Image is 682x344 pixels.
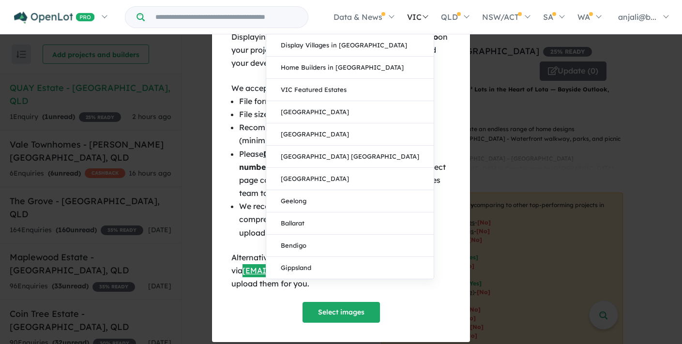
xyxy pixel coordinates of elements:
[239,108,451,121] li: File size: less than 1MB
[239,200,451,239] li: We recommend you resize your high-res images and compress them via before uploading.
[14,12,95,24] img: Openlot PRO Logo White
[266,57,434,79] a: Home Builders in [GEOGRAPHIC_DATA]
[266,190,434,212] a: Geelong
[239,149,363,172] b: phone number
[266,257,434,279] a: Gippsland
[239,121,451,147] li: Recommended image dimension 1200px*900px (minimum 500*500px)
[266,146,434,168] a: [GEOGRAPHIC_DATA] [GEOGRAPHIC_DATA]
[266,34,434,57] a: Display Villages in [GEOGRAPHIC_DATA]
[266,235,434,257] a: Bendigo
[266,101,434,123] a: [GEOGRAPHIC_DATA]
[266,212,434,235] a: Ballarat
[239,148,451,200] li: Please include any , & in the images, so the project page can better capture buyer enquiries for ...
[266,123,434,146] a: [GEOGRAPHIC_DATA]
[263,149,295,159] u: DO NOT
[147,7,306,28] input: Try estate name, suburb, builder or developer
[231,82,451,95] div: We accept images in the below format via upload:
[239,95,451,108] li: File format: JPG, JPEG, PNG, WEBP, SVG
[231,30,451,70] div: Displaying the , & on your project page will help OpenLot buyers understand your development quic...
[618,12,656,22] span: anjali@b...
[231,251,451,291] div: Alternatively email us your high-res files via and we will upload them for you.
[266,168,434,190] a: [GEOGRAPHIC_DATA]
[242,266,385,275] a: [EMAIL_ADDRESS][DOMAIN_NAME]
[266,79,434,101] a: VIC Featured Estates
[303,302,380,323] button: Select images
